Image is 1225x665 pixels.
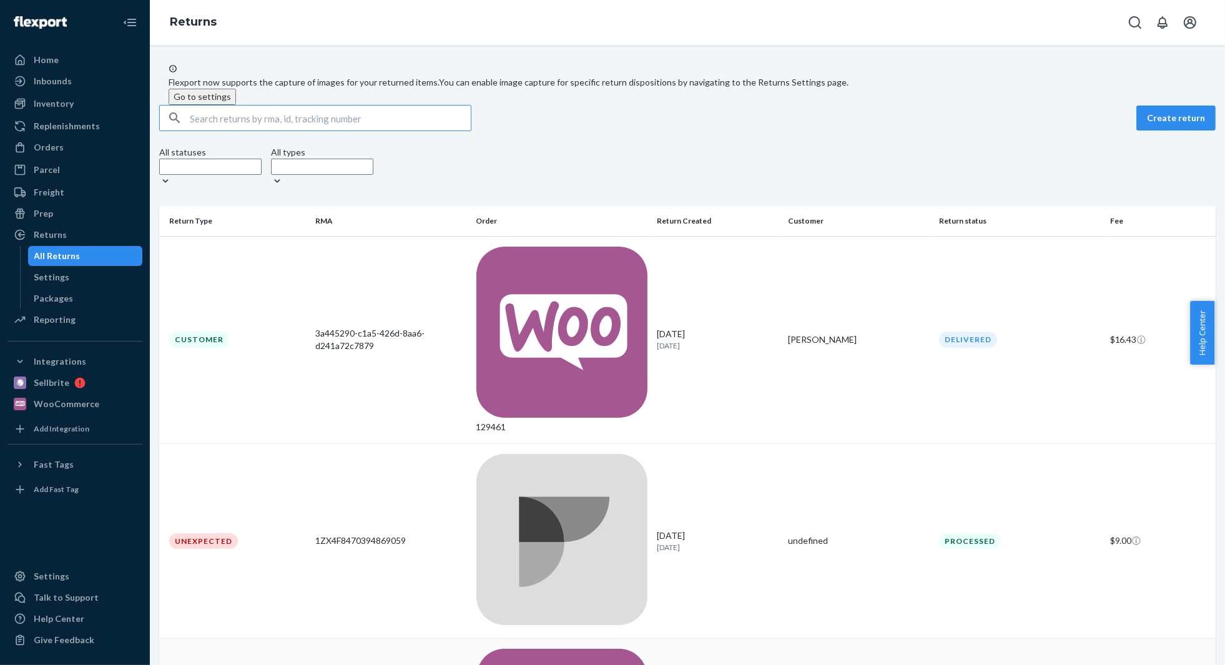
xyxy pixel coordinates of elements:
[657,340,778,351] p: [DATE]
[159,146,262,159] div: All statuses
[310,206,471,236] th: RMA
[34,141,64,154] div: Orders
[657,328,778,351] div: [DATE]
[7,566,142,586] a: Settings
[170,15,217,29] a: Returns
[34,398,99,410] div: WooCommerce
[315,534,466,547] div: 1ZX4F8470394869059
[315,327,466,352] div: 3a445290-c1a5-426d-8aa6-d241a72c7879
[7,204,142,224] a: Prep
[34,250,81,262] div: All Returns
[471,206,652,236] th: Order
[28,267,143,287] a: Settings
[788,534,929,547] div: undefined
[7,373,142,393] a: Sellbrite
[34,207,53,220] div: Prep
[34,164,60,176] div: Parcel
[939,533,1001,549] div: Processed
[7,394,142,414] a: WooCommerce
[939,332,997,347] div: Delivered
[657,530,778,553] div: [DATE]
[34,423,89,434] div: Add Integration
[1150,10,1175,35] button: Open notifications
[1190,301,1214,365] button: Help Center
[7,588,142,608] a: Talk to Support
[34,634,94,646] div: Give Feedback
[1136,106,1216,131] button: Create return
[34,292,74,305] div: Packages
[657,542,778,553] p: [DATE]
[14,16,67,29] img: Flexport logo
[7,225,142,245] a: Returns
[28,288,143,308] a: Packages
[34,54,59,66] div: Home
[1178,10,1203,35] button: Open account menu
[271,146,373,159] div: All types
[159,159,262,175] input: All statuses
[783,206,934,236] th: Customer
[7,160,142,180] a: Parcel
[7,609,142,629] a: Help Center
[1105,206,1216,236] th: Fee
[169,332,229,347] div: Customer
[7,116,142,136] a: Replenishments
[117,10,142,35] button: Close Navigation
[34,355,86,368] div: Integrations
[169,77,439,87] span: Flexport now supports the capture of images for your returned items.
[34,613,84,625] div: Help Center
[7,71,142,91] a: Inbounds
[34,570,69,583] div: Settings
[788,333,929,346] div: [PERSON_NAME]
[169,533,238,549] div: Unexpected
[34,97,74,110] div: Inventory
[7,455,142,475] button: Fast Tags
[7,50,142,70] a: Home
[34,313,76,326] div: Reporting
[934,206,1105,236] th: Return status
[476,421,647,433] div: 129461
[34,75,72,87] div: Inbounds
[34,458,74,471] div: Fast Tags
[34,484,79,495] div: Add Fast Tag
[159,206,310,236] th: Return Type
[652,206,783,236] th: Return Created
[34,377,69,389] div: Sellbrite
[7,352,142,372] button: Integrations
[34,591,99,604] div: Talk to Support
[34,120,100,132] div: Replenishments
[34,229,67,241] div: Returns
[439,77,849,87] span: You can enable image capture for specific return dispositions by navigating to the Returns Settin...
[1105,443,1216,638] td: $9.00
[7,630,142,650] button: Give Feedback
[7,419,142,439] a: Add Integration
[271,159,373,175] input: All types
[169,89,236,105] button: Go to settings
[34,186,64,199] div: Freight
[34,271,70,283] div: Settings
[160,4,227,41] ol: breadcrumbs
[7,94,142,114] a: Inventory
[7,137,142,157] a: Orders
[1105,236,1216,443] td: $16.43
[7,480,142,500] a: Add Fast Tag
[7,182,142,202] a: Freight
[28,246,143,266] a: All Returns
[190,106,471,131] input: Search returns by rma, id, tracking number
[1123,10,1148,35] button: Open Search Box
[7,310,142,330] a: Reporting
